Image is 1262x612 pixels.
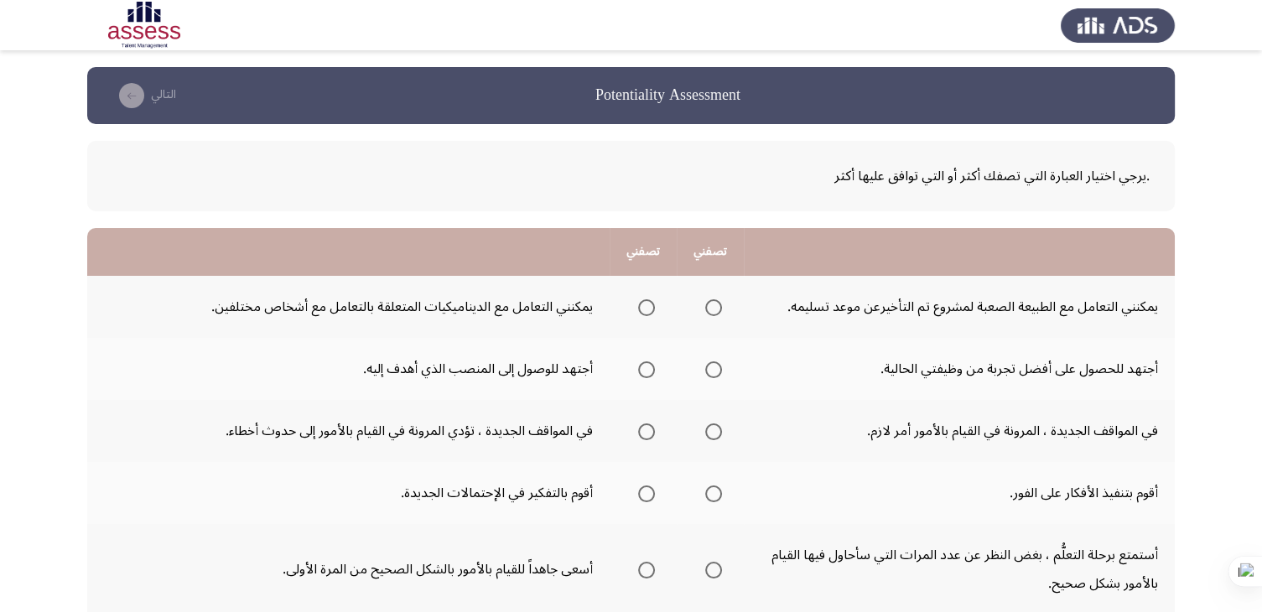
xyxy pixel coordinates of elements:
td: يمكنني التعامل مع الديناميكيات المتعلقة بالتعامل مع أشخاص مختلفين. [87,276,610,338]
mat-radio-group: Select an option [699,479,722,507]
mat-radio-group: Select an option [631,355,655,383]
button: check the missing [107,82,181,109]
td: أقوم بالتفكير في الإحتمالات الجديدة. [87,462,610,524]
th: تصفني [610,228,677,276]
td: أجتهد للوصول إلى المنصب الذي أهدف إليه. [87,338,610,400]
mat-radio-group: Select an option [631,293,655,321]
h3: Potentiality Assessment [595,85,740,106]
td: أجتهد للحصول على أفضل تجربة من وظيفتي الحالية. [744,338,1175,400]
td: أقوم بتنفيذ الأفكار على الفور. [744,462,1175,524]
mat-radio-group: Select an option [699,417,722,445]
th: تصفني [677,228,744,276]
mat-radio-group: Select an option [631,555,655,583]
div: .يرجي اختيار العبارة التي تصفك أكثر أو التي توافق عليها أكثر [112,162,1150,190]
img: Assess Talent Management logo [1061,2,1175,49]
td: يمكنني التعامل مع الطبيعة الصعبة لمشروع تم التأخيرعن موعد تسليمه. [744,276,1175,338]
mat-radio-group: Select an option [631,417,655,445]
mat-radio-group: Select an option [699,555,722,583]
img: Assessment logo of Potentiality Assessment [87,2,201,49]
td: في المواقف الجديدة ، تؤدي المرونة في القيام بالأمور إلى حدوث أخطاء. [87,400,610,462]
mat-radio-group: Select an option [699,355,722,383]
mat-radio-group: Select an option [631,479,655,507]
td: في المواقف الجديدة ، المرونة في القيام بالأمور أمر لازم. [744,400,1175,462]
mat-radio-group: Select an option [699,293,722,321]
